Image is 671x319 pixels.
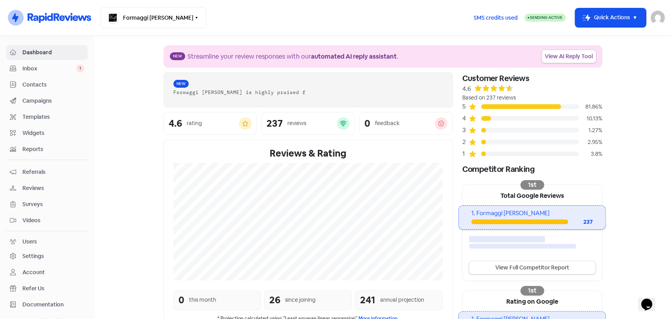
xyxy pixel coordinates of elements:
[360,293,375,307] div: 241
[311,52,397,61] b: automated AI reply assistant
[6,165,88,179] a: Referrals
[173,146,443,160] div: Reviews & Rating
[22,81,84,89] span: Contacts
[579,138,602,146] div: 2.95%
[380,296,424,304] div: annual projection
[6,77,88,92] a: Contacts
[462,94,602,102] div: Based on 237 reviews
[22,200,84,208] span: Surveys
[269,293,280,307] div: 26
[173,80,189,88] span: New
[22,168,84,176] span: Referrals
[364,119,370,128] div: 0
[169,119,182,128] div: 4.6
[471,209,593,218] div: 1. Formaggi [PERSON_NAME]
[6,126,88,140] a: Widgets
[6,297,88,312] a: Documentation
[462,84,471,94] div: 4.6
[524,13,566,22] a: Sending Active
[6,234,88,249] a: Users
[6,197,88,212] a: Surveys
[178,293,184,307] div: 0
[22,268,45,277] div: Account
[6,181,88,195] a: Reviews
[462,125,469,135] div: 3
[469,261,596,274] a: View Full Competitor Report
[22,238,37,246] div: Users
[568,218,593,226] div: 237
[462,72,602,84] div: Customer Reviews
[462,149,469,159] div: 1
[467,13,524,21] a: SMS credits used
[261,112,355,135] a: 237reviews
[579,150,602,158] div: 3.8%
[542,50,596,63] a: View AI Reply Tool
[520,286,544,295] div: 1st
[359,112,452,135] a: 0feedback
[651,11,665,25] img: User
[22,129,84,137] span: Widgets
[6,249,88,264] a: Settings
[463,291,602,311] div: Rating on Google
[462,102,469,111] div: 5
[173,89,443,96] div: Formaggi [PERSON_NAME] is highly praised f
[463,185,602,205] div: Total Google Reviews
[579,114,602,123] div: 10.13%
[22,97,84,105] span: Campaigns
[22,252,44,260] div: Settings
[6,213,88,228] a: Videos
[22,145,84,153] span: Reports
[187,119,202,127] div: rating
[22,301,84,309] span: Documentation
[267,119,283,128] div: 237
[462,137,469,147] div: 2
[6,142,88,157] a: Reports
[22,113,84,121] span: Templates
[474,14,518,22] span: SMS credits used
[287,119,306,127] div: reviews
[520,180,544,190] div: 1st
[22,65,76,73] span: Inbox
[76,65,84,72] span: 1
[170,52,185,60] span: New
[462,114,469,123] div: 4
[285,296,316,304] div: since joining
[6,45,88,60] a: Dashboard
[22,284,84,293] span: Refer Us
[6,94,88,108] a: Campaigns
[375,119,399,127] div: feedback
[575,8,646,27] button: Quick Actions
[530,15,563,20] span: Sending Active
[22,48,84,57] span: Dashboard
[22,184,84,192] span: Reviews
[6,110,88,124] a: Templates
[22,216,84,225] span: Videos
[188,52,398,61] div: Streamline your review responses with our .
[189,296,216,304] div: this month
[579,126,602,135] div: 1.27%
[6,61,88,76] a: Inbox 1
[101,7,206,28] button: Formaggi [PERSON_NAME]
[638,288,663,311] iframe: chat widget
[6,265,88,280] a: Account
[164,112,257,135] a: 4.6rating
[6,281,88,296] a: Refer Us
[579,103,602,111] div: 81.86%
[462,163,602,175] div: Competitor Ranking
